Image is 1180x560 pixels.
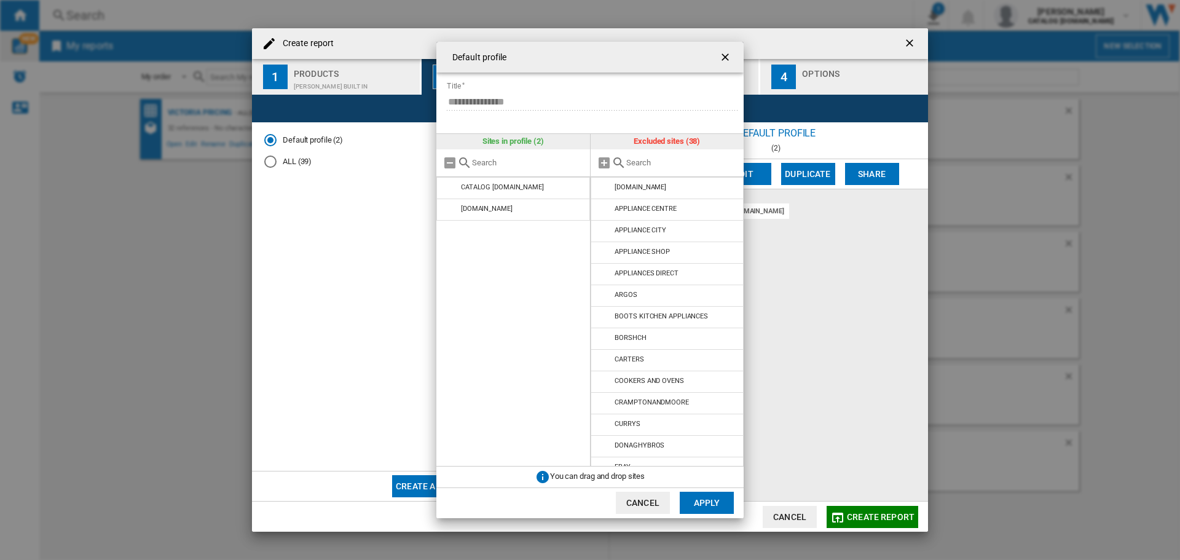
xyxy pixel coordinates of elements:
[615,269,678,277] div: APPLIANCES DIRECT
[714,45,739,69] button: getI18NText('BUTTONS.CLOSE_DIALOG')
[591,134,744,149] div: Excluded sites (38)
[615,312,708,320] div: BOOTS KITCHEN APPLIANCES
[615,248,670,256] div: APPLIANCE SHOP
[615,226,666,234] div: APPLIANCE CITY
[719,51,734,66] ng-md-icon: getI18NText('BUTTONS.CLOSE_DIALOG')
[615,205,676,213] div: APPLIANCE CENTRE
[436,134,590,149] div: Sites in profile (2)
[461,183,544,191] div: CATALOG [DOMAIN_NAME]
[615,398,688,406] div: CRAMPTONANDMOORE
[626,158,738,167] input: Search
[442,156,457,170] md-icon: Remove all
[616,492,670,514] button: Cancel
[615,420,640,428] div: CURRYS
[615,463,631,471] div: EBAY
[615,377,683,385] div: COOKERS AND OVENS
[615,441,664,449] div: DONAGHYBROS
[615,355,643,363] div: CARTERS
[550,471,645,481] span: You can drag and drop sites
[461,205,513,213] div: [DOMAIN_NAME]
[615,183,666,191] div: [DOMAIN_NAME]
[615,291,637,299] div: ARGOS
[472,158,584,167] input: Search
[680,492,734,514] button: Apply
[615,334,646,342] div: BORSHCH
[446,52,507,64] h4: Default profile
[597,156,612,170] md-icon: Add all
